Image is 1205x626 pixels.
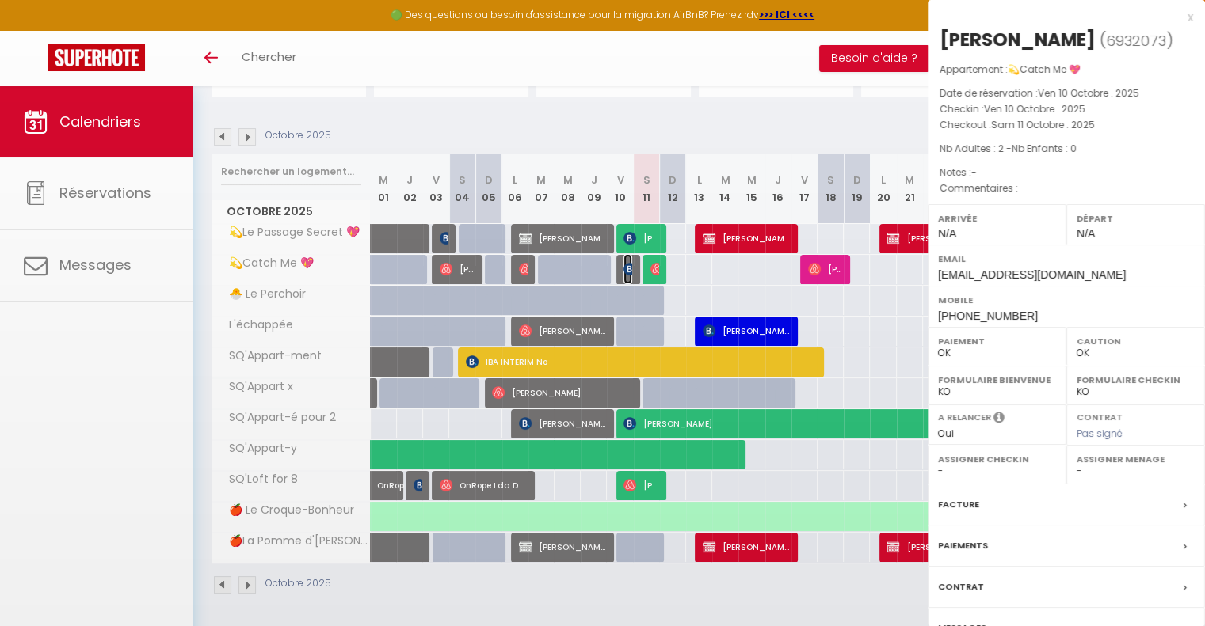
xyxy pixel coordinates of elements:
[971,165,977,179] span: -
[938,372,1056,388] label: Formulaire Bienvenue
[1077,227,1095,240] span: N/A
[940,180,1193,196] p: Commentaires :
[1077,451,1195,467] label: Assigner Menage
[991,118,1095,131] span: Sam 11 Octobre . 2025
[938,251,1195,267] label: Email
[940,117,1193,133] p: Checkout :
[1077,211,1195,226] label: Départ
[1100,29,1173,51] span: ( )
[1077,427,1123,440] span: Pas signé
[938,309,1038,322] span: [PHONE_NUMBER]
[938,451,1056,467] label: Assigner Checkin
[938,211,1056,226] label: Arrivée
[984,102,1085,116] span: Ven 10 Octobre . 2025
[1077,411,1123,421] label: Contrat
[1077,372,1195,388] label: Formulaire Checkin
[940,165,1193,180] p: Notes :
[938,292,1195,308] label: Mobile
[938,496,979,513] label: Facture
[938,333,1056,349] label: Paiement
[1018,181,1024,195] span: -
[1008,63,1081,76] span: 💫Catch Me 💖
[1077,333,1195,349] label: Caution
[940,27,1096,52] div: [PERSON_NAME]
[938,537,988,554] label: Paiements
[938,579,984,595] label: Contrat
[938,411,991,424] label: A relancer
[940,62,1193,78] p: Appartement :
[993,411,1005,428] i: Sélectionner OUI si vous souhaiter envoyer les séquences de messages post-checkout
[1012,142,1077,155] span: Nb Enfants : 0
[938,227,956,240] span: N/A
[940,142,1077,155] span: Nb Adultes : 2 -
[938,268,1126,281] span: [EMAIL_ADDRESS][DOMAIN_NAME]
[1038,86,1139,100] span: Ven 10 Octobre . 2025
[1106,31,1166,51] span: 6932073
[940,101,1193,117] p: Checkin :
[928,8,1193,27] div: x
[940,85,1193,101] p: Date de réservation :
